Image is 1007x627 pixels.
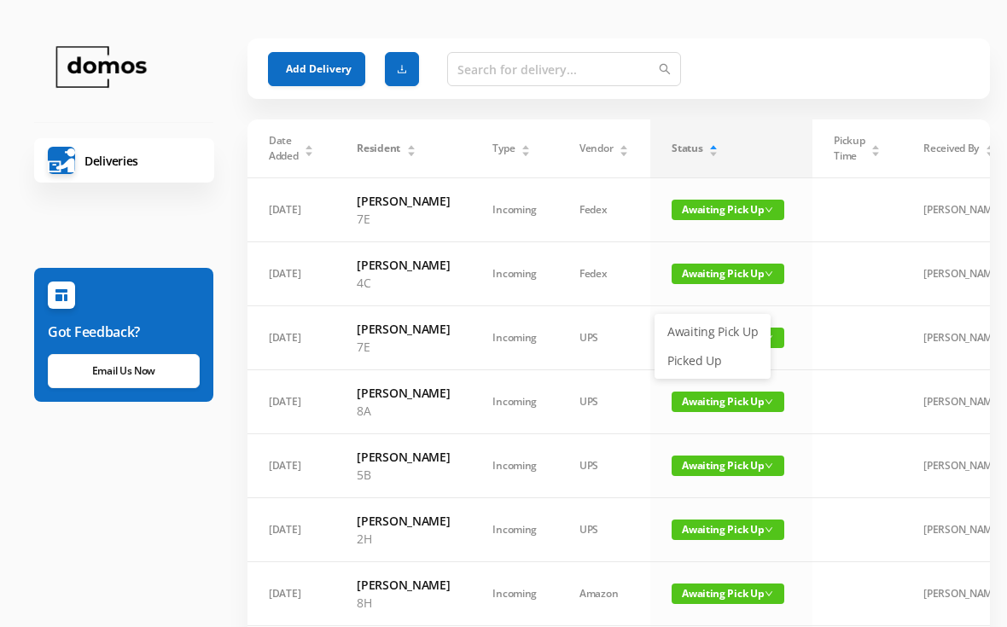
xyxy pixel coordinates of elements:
i: icon: caret-down [709,149,719,154]
i: icon: caret-up [985,142,994,148]
span: Received By [923,141,979,156]
h6: [PERSON_NAME] [357,448,450,466]
td: Incoming [471,498,558,562]
i: icon: caret-up [709,142,719,148]
td: Fedex [558,178,650,242]
td: Incoming [471,242,558,306]
i: icon: caret-down [406,149,416,154]
td: Incoming [471,434,558,498]
i: icon: caret-up [871,142,881,148]
i: icon: down [765,589,773,598]
td: UPS [558,498,650,562]
span: Awaiting Pick Up [672,392,784,412]
td: [DATE] [247,562,335,626]
td: [DATE] [247,434,335,498]
i: icon: down [765,398,773,406]
div: Sort [304,142,314,153]
p: 8H [357,594,450,612]
td: [DATE] [247,370,335,434]
i: icon: down [765,270,773,278]
span: Type [492,141,515,156]
h6: Got Feedback? [48,322,200,342]
i: icon: caret-up [521,142,531,148]
h6: [PERSON_NAME] [357,256,450,274]
p: 8A [357,402,450,420]
td: Incoming [471,178,558,242]
i: icon: search [659,63,671,75]
span: Date Added [269,133,299,164]
i: icon: caret-down [521,149,531,154]
a: Email Us Now [48,354,200,388]
h6: [PERSON_NAME] [357,384,450,402]
h6: [PERSON_NAME] [357,320,450,338]
span: Awaiting Pick Up [672,200,784,220]
span: Awaiting Pick Up [672,520,784,540]
p: 7E [357,210,450,228]
i: icon: down [765,206,773,214]
div: Sort [619,142,629,153]
i: icon: caret-down [985,149,994,154]
td: [DATE] [247,178,335,242]
i: icon: caret-up [305,142,314,148]
p: 4C [357,274,450,292]
span: Status [672,141,702,156]
span: Pickup Time [834,133,864,164]
h6: [PERSON_NAME] [357,576,450,594]
td: Amazon [558,562,650,626]
td: Incoming [471,370,558,434]
button: icon: download [385,52,419,86]
p: 5B [357,466,450,484]
span: Awaiting Pick Up [672,264,784,284]
td: UPS [558,370,650,434]
td: Incoming [471,562,558,626]
i: icon: down [765,462,773,470]
i: icon: caret-down [620,149,629,154]
a: Deliveries [34,138,214,183]
i: icon: down [765,525,773,534]
td: [DATE] [247,498,335,562]
div: Sort [406,142,416,153]
h6: [PERSON_NAME] [357,512,450,530]
p: 7E [357,338,450,356]
span: Awaiting Pick Up [672,583,784,604]
td: Fedex [558,242,650,306]
div: Sort [985,142,995,153]
h6: [PERSON_NAME] [357,192,450,210]
i: icon: caret-up [406,142,416,148]
td: [DATE] [247,306,335,370]
p: 2H [357,530,450,548]
div: Sort [521,142,531,153]
button: Add Delivery [268,52,365,86]
span: Vendor [579,141,613,156]
input: Search for delivery... [447,52,681,86]
i: icon: caret-down [871,149,881,154]
div: Sort [708,142,719,153]
td: UPS [558,434,650,498]
td: UPS [558,306,650,370]
div: Sort [870,142,881,153]
td: Incoming [471,306,558,370]
td: [DATE] [247,242,335,306]
a: Picked Up [657,347,768,374]
a: Awaiting Pick Up [657,318,768,345]
i: icon: caret-down [305,149,314,154]
span: Resident [357,141,400,156]
span: Awaiting Pick Up [672,456,784,476]
i: icon: caret-up [620,142,629,148]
